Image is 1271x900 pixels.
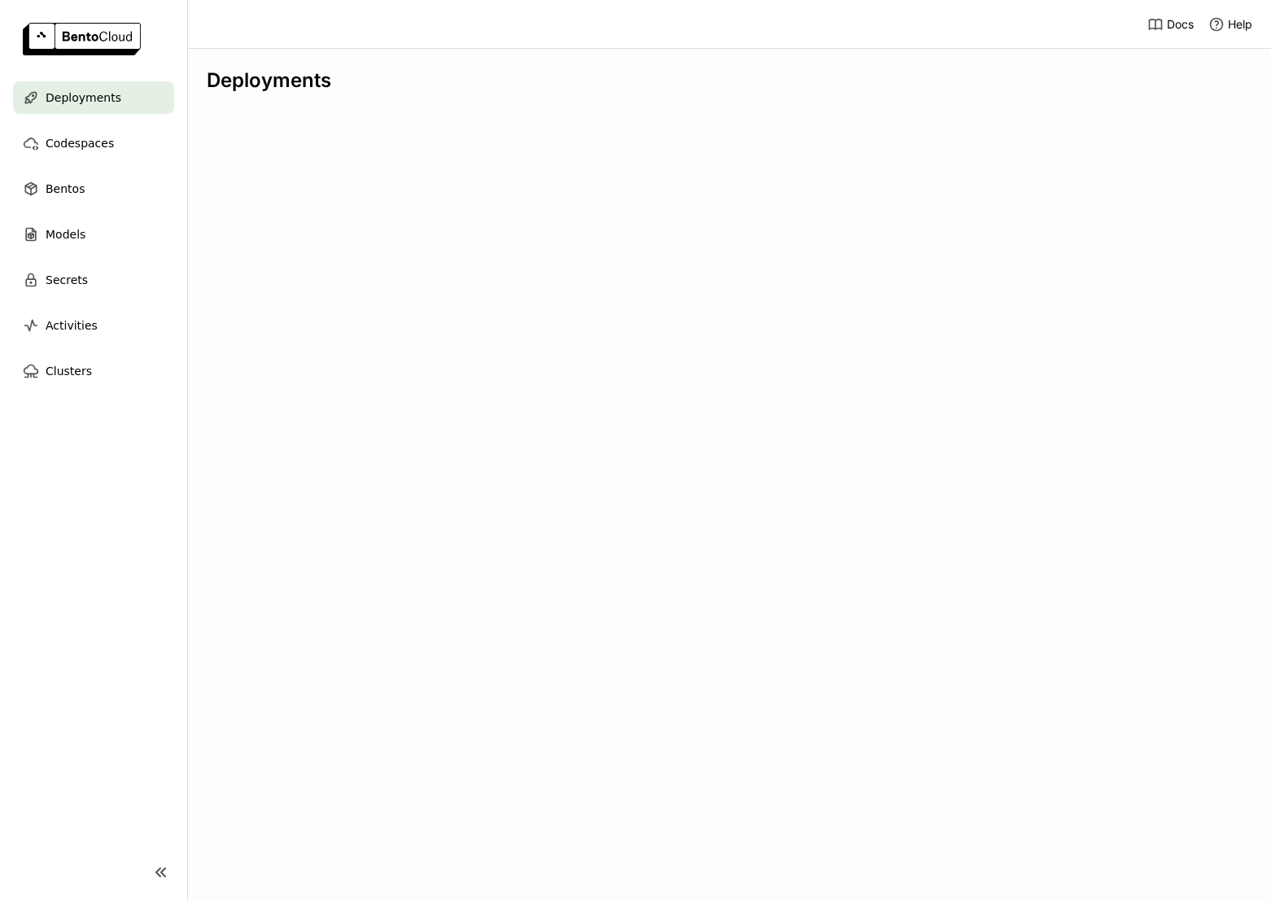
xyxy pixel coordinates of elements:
a: Secrets [13,264,174,296]
a: Models [13,218,174,251]
a: Activities [13,309,174,342]
span: Bentos [46,179,85,199]
span: Activities [46,316,98,335]
a: Docs [1147,16,1194,33]
span: Docs [1167,17,1194,32]
img: logo [23,23,141,55]
span: Codespaces [46,133,114,153]
a: Clusters [13,355,174,387]
span: Secrets [46,270,88,290]
div: Deployments [207,68,1251,93]
span: Help [1228,17,1252,32]
div: Help [1208,16,1252,33]
a: Bentos [13,173,174,205]
span: Deployments [46,88,121,107]
span: Clusters [46,361,92,381]
span: Models [46,225,85,244]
